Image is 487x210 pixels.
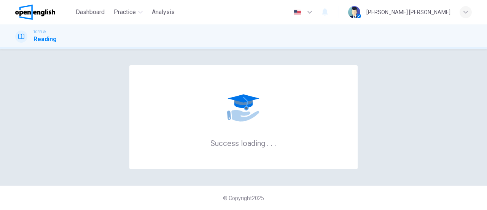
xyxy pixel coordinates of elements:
[15,5,55,20] img: OpenEnglish logo
[33,35,57,44] h1: Reading
[76,8,105,17] span: Dashboard
[149,5,178,19] button: Analysis
[114,8,136,17] span: Practice
[348,6,360,18] img: Profile picture
[33,29,46,35] span: TOEFL®
[293,10,302,15] img: en
[270,136,273,149] h6: .
[210,138,277,148] h6: Success loading
[73,5,108,19] button: Dashboard
[366,8,450,17] div: [PERSON_NAME] [PERSON_NAME]
[152,8,175,17] span: Analysis
[223,195,264,201] span: © Copyright 2025
[274,136,277,149] h6: .
[15,5,73,20] a: OpenEnglish logo
[266,136,269,149] h6: .
[111,5,146,19] button: Practice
